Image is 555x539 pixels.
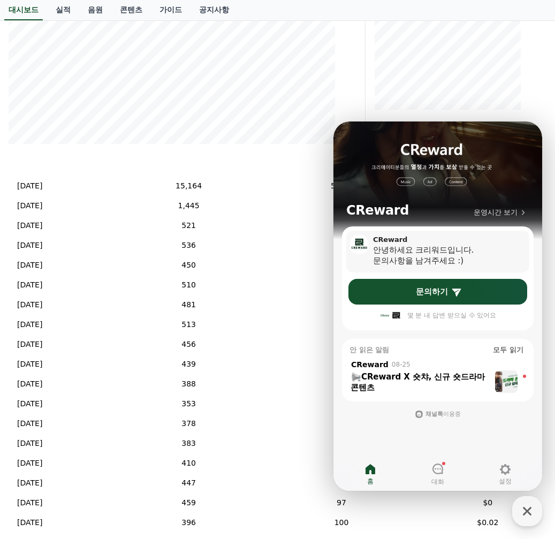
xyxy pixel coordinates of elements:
[17,458,42,469] p: [DATE]
[124,295,254,315] td: 481
[254,374,429,394] td: 118
[254,255,429,275] td: 127
[17,260,42,271] p: [DATE]
[124,513,254,533] td: 396
[124,493,254,513] td: 459
[124,216,254,236] td: 521
[124,275,254,295] td: 510
[124,414,254,434] td: 378
[254,434,429,453] td: 101
[124,196,254,216] td: 1,445
[254,513,429,533] td: 100
[429,513,546,533] td: $0.02
[124,255,254,275] td: 450
[17,339,42,350] p: [DATE]
[124,236,254,255] td: 536
[124,394,254,414] td: 353
[429,493,546,513] td: $0
[17,497,42,508] p: [DATE]
[17,398,42,409] p: [DATE]
[254,295,429,315] td: 134
[17,319,42,330] p: [DATE]
[254,275,429,295] td: 122
[254,414,429,434] td: 96
[17,517,42,528] p: [DATE]
[124,374,254,394] td: 388
[17,279,42,291] p: [DATE]
[254,453,429,473] td: 93
[17,438,42,449] p: [DATE]
[17,299,42,310] p: [DATE]
[254,354,429,374] td: 107
[17,200,42,211] p: [DATE]
[124,354,254,374] td: 439
[17,180,42,192] p: [DATE]
[17,477,42,489] p: [DATE]
[124,315,254,335] td: 513
[254,196,429,216] td: 472
[17,220,42,231] p: [DATE]
[124,473,254,493] td: 447
[17,418,42,429] p: [DATE]
[17,359,42,370] p: [DATE]
[124,434,254,453] td: 383
[254,473,429,493] td: 98
[124,176,254,196] td: 15,164
[254,493,429,513] td: 97
[124,453,254,473] td: 410
[333,122,542,491] iframe: Channel chat
[17,378,42,390] p: [DATE]
[254,216,429,236] td: 131
[254,335,429,354] td: 86
[254,315,429,335] td: 144
[254,394,429,414] td: 82
[17,240,42,251] p: [DATE]
[124,335,254,354] td: 456
[254,236,429,255] td: 151
[254,176,429,196] td: 5,284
